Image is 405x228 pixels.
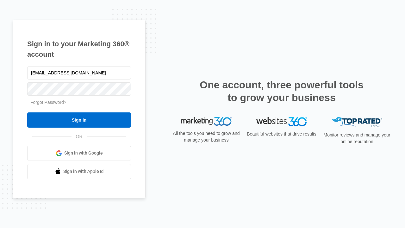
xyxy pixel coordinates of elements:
[64,150,103,156] span: Sign in with Google
[27,146,131,161] a: Sign in with Google
[246,131,317,137] p: Beautiful websites that drive results
[72,133,87,140] span: OR
[30,100,66,105] a: Forgot Password?
[27,66,131,79] input: Email
[27,39,131,60] h1: Sign in to your Marketing 360® account
[171,130,242,143] p: All the tools you need to grow and manage your business
[321,132,392,145] p: Monitor reviews and manage your online reputation
[27,112,131,128] input: Sign In
[332,117,382,128] img: Top Rated Local
[181,117,232,126] img: Marketing 360
[27,164,131,179] a: Sign in with Apple Id
[63,168,104,175] span: Sign in with Apple Id
[256,117,307,126] img: Websites 360
[198,79,365,104] h2: One account, three powerful tools to grow your business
